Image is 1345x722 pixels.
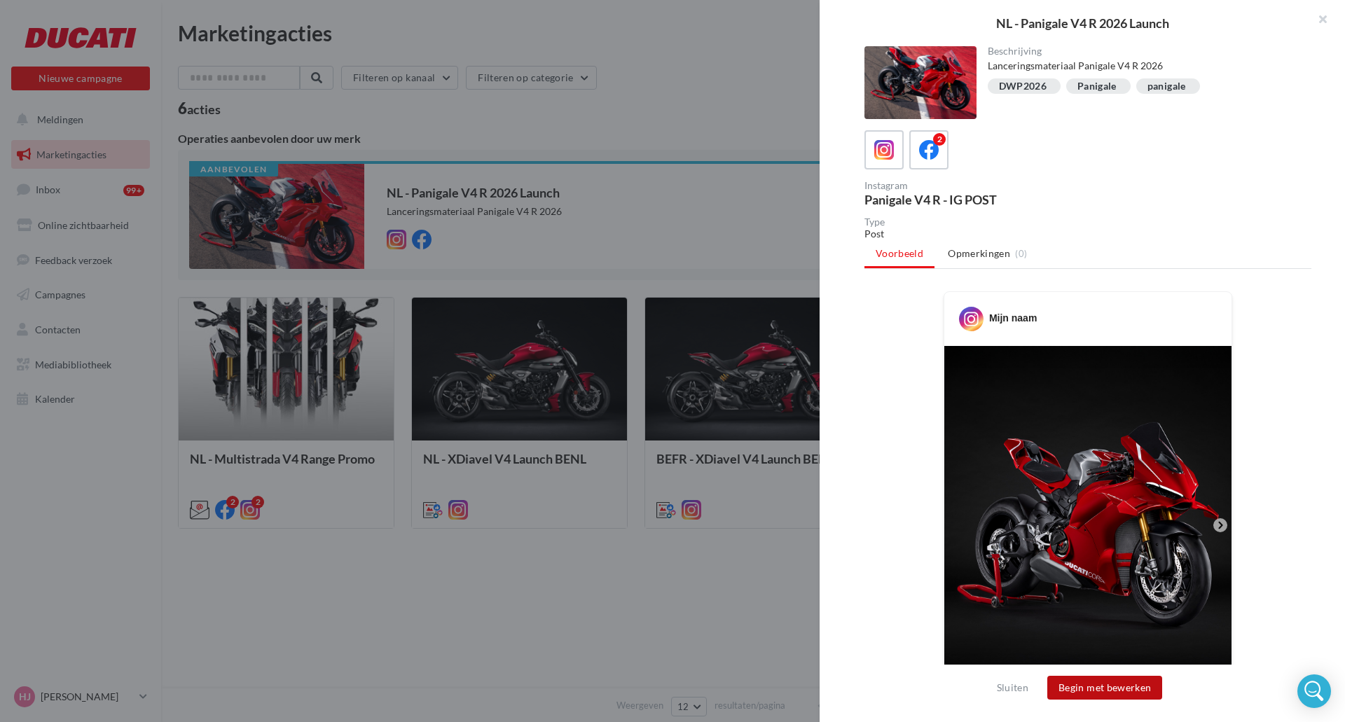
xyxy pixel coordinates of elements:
[989,311,1037,325] div: Mijn naam
[864,227,1311,241] div: Post
[1047,676,1162,700] button: Begin met bewerken
[988,59,1301,73] div: Lanceringsmateriaal Panigale V4 R 2026
[1297,674,1331,708] div: Open Intercom Messenger
[948,247,1010,261] span: Opmerkingen
[1147,81,1186,92] div: panigale
[991,679,1034,696] button: Sluiten
[933,133,946,146] div: 2
[842,17,1323,29] div: NL - Panigale V4 R 2026 Launch
[988,46,1301,56] div: Beschrijving
[864,181,1082,190] div: Instagram
[864,217,1311,227] div: Type
[1015,248,1027,259] span: (0)
[864,193,1082,206] div: Panigale V4 R - IG POST
[999,81,1047,92] div: DWP2026
[1077,81,1117,92] div: Panigale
